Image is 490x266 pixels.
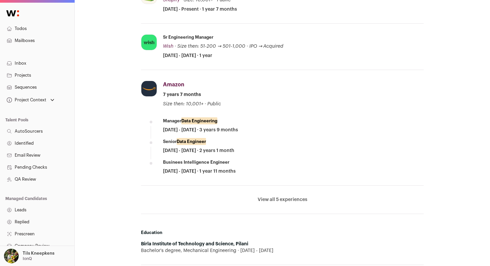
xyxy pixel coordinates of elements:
div: Sr Engineering Manager [163,34,213,40]
strong: Birla Institute of Technology and Science, Pilani [141,242,248,246]
span: Amazon [163,82,184,87]
div: Businees Intelligence Engineer [163,159,229,165]
button: Open dropdown [5,95,56,105]
span: Public [207,102,221,106]
span: Wish [163,44,173,49]
span: · [247,43,248,50]
span: [DATE] - [DATE] · 2 years 1 month [163,147,234,154]
h2: Education [141,230,424,235]
span: 7 years 7 months [163,91,201,98]
p: Tils Kneepkens [23,251,54,256]
span: [DATE] - [DATE] · 1 year [163,52,212,59]
img: 9b0415def6922f58c9fa29c2502d89da3ce109b4962b277f21039a76d7031939.jpg [141,35,157,50]
button: Open dropdown [3,249,56,263]
img: 6689865-medium_jpg [4,249,19,263]
mark: Data Engineer [177,138,206,145]
button: View all 5 experiences [258,196,307,203]
div: Manager [163,118,217,124]
span: · [205,101,206,107]
span: IPO → Acquired [249,44,284,49]
span: Size then: 10,001+ [163,102,203,106]
span: · Size then: 51-200 → 501-1,000 [175,44,245,49]
div: Bachelor's degree, Mechanical Engineering [141,247,424,254]
span: [DATE] - Present · 1 year 7 months [163,6,237,13]
p: IonQ [23,256,32,261]
div: Senior [163,139,206,145]
img: Wellfound [3,7,23,20]
span: [DATE] - [DATE] · 3 years 9 months [163,127,238,133]
span: [DATE] - [DATE] · 1 year 11 months [163,168,236,175]
div: Project Context [5,97,46,103]
img: e36df5e125c6fb2c61edd5a0d3955424ed50ce57e60c515fc8d516ef803e31c7.jpg [141,81,157,96]
span: [DATE] - [DATE] [236,247,273,254]
mark: Data Engineering [181,117,217,124]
